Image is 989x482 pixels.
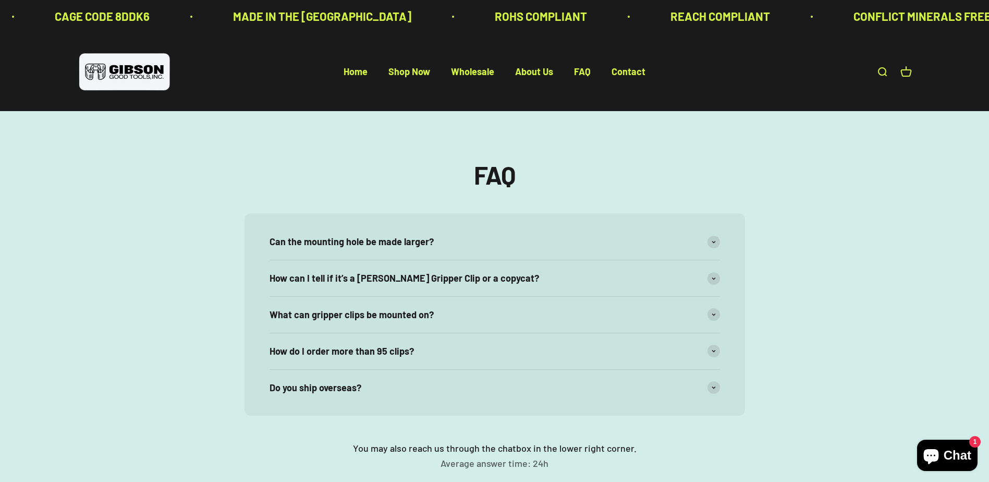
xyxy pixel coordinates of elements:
[270,234,434,249] span: Can the mounting hole be made larger?
[270,307,434,322] span: What can gripper clips be mounted on?
[670,7,770,26] p: REACH COMPLIANT
[612,66,645,78] a: Contact
[914,440,981,474] inbox-online-store-chat: Shopify online store chat
[574,66,591,78] a: FAQ
[55,7,150,26] p: CAGE CODE 8DDK6
[353,441,637,471] div: You may also reach us through the chatbox in the lower right corner.
[270,260,720,296] summary: How can I tell if it’s a [PERSON_NAME] Gripper Clip or a copycat?
[270,370,720,406] summary: Do you ship overseas?
[270,380,361,395] span: Do you ship overseas?
[270,333,720,369] summary: How do I order more than 95 clips?
[515,66,553,78] a: About Us
[344,66,368,78] a: Home
[233,7,411,26] p: MADE IN THE [GEOGRAPHIC_DATA]
[495,7,587,26] p: ROHS COMPLIANT
[270,344,414,359] span: How do I order more than 95 clips?
[270,224,720,260] summary: Can the mounting hole be made larger?
[388,66,430,78] a: Shop Now
[353,456,637,471] span: Average answer time: 24h
[270,297,720,333] summary: What can gripper clips be mounted on?
[245,161,745,189] h2: FAQ
[451,66,494,78] a: Wholesale
[270,271,539,286] span: How can I tell if it’s a [PERSON_NAME] Gripper Clip or a copycat?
